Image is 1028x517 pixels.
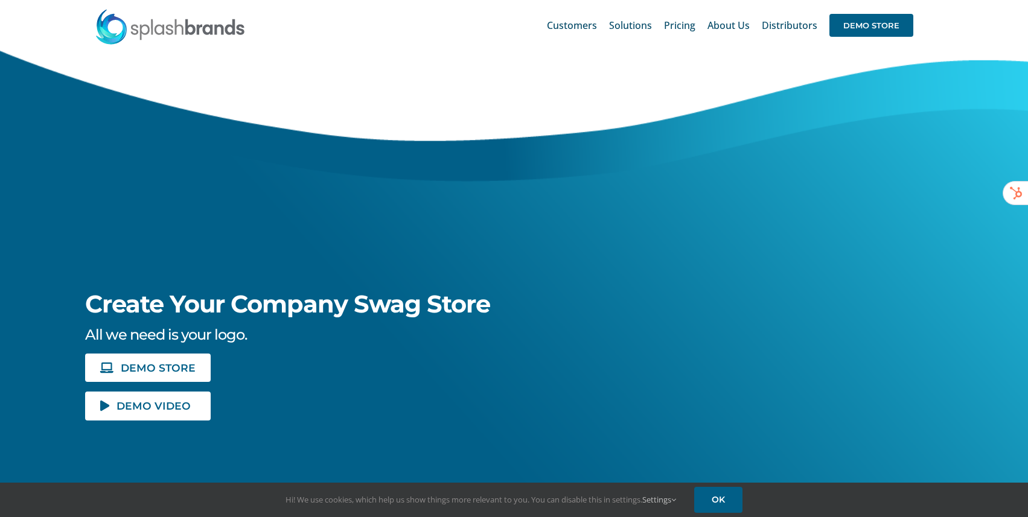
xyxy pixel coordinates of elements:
a: Settings [642,494,676,505]
a: Pricing [664,6,695,45]
a: Distributors [762,6,817,45]
span: DEMO STORE [121,363,196,373]
span: Solutions [609,21,652,30]
a: DEMO STORE [85,354,211,382]
a: DEMO STORE [829,6,913,45]
span: Pricing [664,21,695,30]
span: DEMO VIDEO [117,401,191,411]
span: All we need is your logo. [85,326,247,343]
a: OK [694,487,742,513]
span: Distributors [762,21,817,30]
nav: Main Menu [547,6,913,45]
span: Customers [547,21,597,30]
span: DEMO STORE [829,14,913,37]
span: Hi! We use cookies, which help us show things more relevant to you. You can disable this in setti... [286,494,676,505]
span: About Us [707,21,750,30]
span: Create Your Company Swag Store [85,289,490,319]
img: SplashBrands.com Logo [95,8,246,45]
a: Customers [547,6,597,45]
